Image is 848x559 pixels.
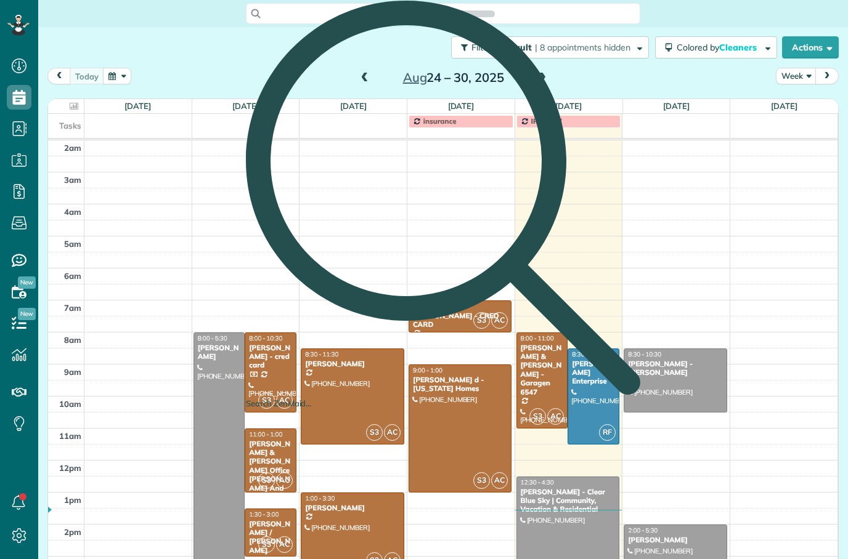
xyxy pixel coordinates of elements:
a: [DATE] [232,101,259,111]
button: Week [776,68,817,84]
span: 8am [64,335,81,345]
span: 2pm [64,527,81,537]
span: 1:30 - 3:00 [249,510,279,518]
span: S3 [258,536,275,553]
span: S3 [258,472,275,489]
span: S3 [366,424,383,441]
a: [DATE] [771,101,797,111]
span: 4am [64,207,81,217]
span: 5am [64,239,81,249]
span: 7am [64,303,81,313]
span: 1:00 - 3:30 [305,494,335,502]
div: [PERSON_NAME] - Clear Blue Sky | Community, Vacation & Residential [520,488,616,514]
span: New [18,308,36,320]
div: [PERSON_NAME] [197,344,242,361]
button: next [815,68,839,84]
span: 8:30 - 10:30 [628,350,661,358]
span: 2:00 - 5:30 [628,526,658,534]
span: AC [276,472,293,489]
span: 8:00 - 5:30 [198,334,227,342]
a: [DATE] [663,101,690,111]
div: [PERSON_NAME] [627,536,723,544]
button: prev [47,68,71,84]
button: today [70,68,104,84]
span: 12pm [59,463,81,473]
span: Colored by [677,42,761,53]
span: 6am [64,271,81,281]
div: [PERSON_NAME] - [PERSON_NAME] [627,360,723,377]
span: New [18,276,36,289]
span: S3 [473,472,490,489]
span: 3am [64,175,81,185]
span: 12:30 - 4:30 [521,478,554,486]
span: 2am [64,143,81,153]
span: 10am [59,399,81,409]
span: AC [384,424,401,441]
span: 11am [59,431,81,441]
div: [PERSON_NAME] / [PERSON_NAME] [248,520,293,555]
span: 1pm [64,495,81,505]
span: 9am [64,367,81,377]
span: AC [547,408,564,425]
button: Colored byCleaners [655,36,777,58]
span: RF [599,424,616,441]
span: AC [491,472,508,489]
a: [DATE] [124,101,151,111]
button: Actions [782,36,839,58]
div: [PERSON_NAME] [304,504,400,512]
span: S3 [529,408,546,425]
span: 11:00 - 1:00 [249,430,282,438]
span: Cleaners [719,42,759,53]
div: [PERSON_NAME] & [PERSON_NAME] Office [PERSON_NAME] And Newmam [248,440,293,502]
span: AC [276,536,293,553]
